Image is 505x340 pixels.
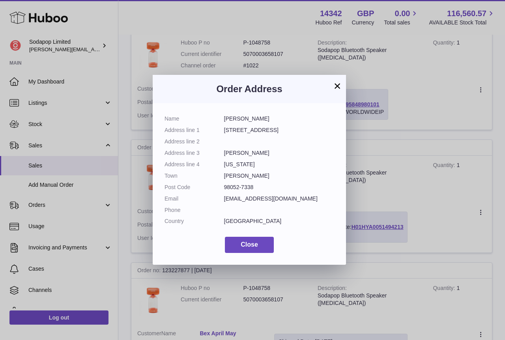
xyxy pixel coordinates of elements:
dd: [STREET_ADDRESS] [224,126,335,134]
dt: Address line 1 [165,126,224,134]
button: Close [225,237,274,253]
dt: Address line 3 [165,149,224,157]
dd: [PERSON_NAME] [224,115,335,123]
dt: Email [165,195,224,203]
dt: Town [165,172,224,180]
span: Close [241,241,258,248]
dd: [US_STATE] [224,161,335,168]
dd: [PERSON_NAME] [224,172,335,180]
dt: Address line 4 [165,161,224,168]
dt: Phone [165,206,224,214]
dt: Name [165,115,224,123]
dd: [PERSON_NAME] [224,149,335,157]
dt: Address line 2 [165,138,224,145]
dd: [EMAIL_ADDRESS][DOMAIN_NAME] [224,195,335,203]
button: × [333,81,342,91]
dd: [GEOGRAPHIC_DATA] [224,217,335,225]
h3: Order Address [165,83,334,95]
dt: Country [165,217,224,225]
dt: Post Code [165,184,224,191]
dd: 98052-7338 [224,184,335,191]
